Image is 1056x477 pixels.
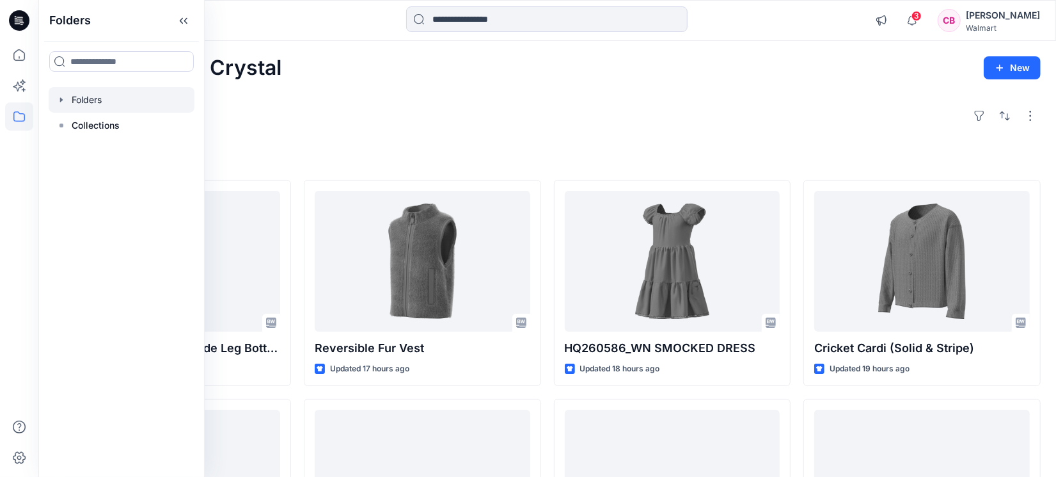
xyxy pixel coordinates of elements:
[814,339,1030,357] p: Cricket Cardi (Solid & Stripe)
[330,362,409,376] p: Updated 17 hours ago
[54,152,1041,167] h4: Styles
[830,362,910,376] p: Updated 19 hours ago
[315,191,530,332] a: Reversible Fur Vest
[565,191,780,332] a: HQ260586_WN SMOCKED DRESS
[966,8,1040,23] div: [PERSON_NAME]
[565,339,780,357] p: HQ260586_WN SMOCKED DRESS
[814,191,1030,332] a: Cricket Cardi (Solid & Stripe)
[966,23,1040,33] div: Walmart
[580,362,660,376] p: Updated 18 hours ago
[911,11,922,21] span: 3
[984,56,1041,79] button: New
[315,339,530,357] p: Reversible Fur Vest
[938,9,961,32] div: CB
[72,118,120,133] p: Collections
